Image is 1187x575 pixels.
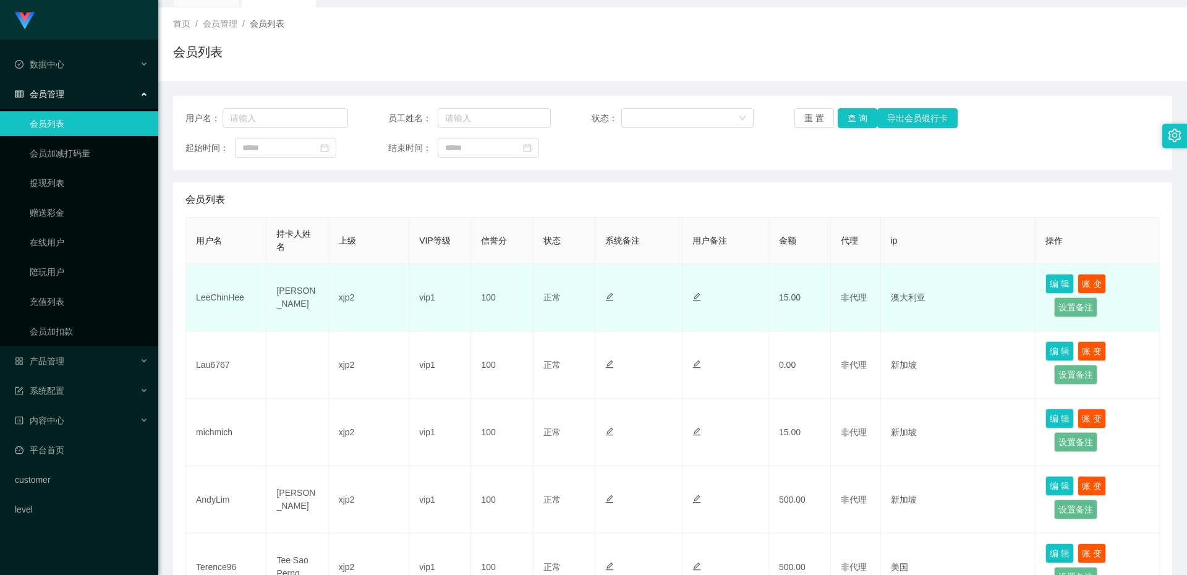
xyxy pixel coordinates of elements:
a: level [15,497,148,522]
td: 15.00 [769,399,831,466]
i: 图标: calendar [523,143,532,152]
a: 图标: dashboard平台首页 [15,438,148,462]
button: 设置备注 [1054,432,1097,452]
td: 100 [471,264,533,331]
img: logo.9652507e.png [15,12,35,30]
span: 用户名： [185,112,223,125]
span: 起始时间： [185,142,235,155]
i: 图标: edit [605,427,614,436]
button: 设置备注 [1054,365,1097,385]
i: 图标: edit [605,495,614,503]
td: xjp2 [329,264,409,331]
td: 新加坡 [881,399,1036,466]
span: 非代理 [841,292,867,302]
span: 持卡人姓名 [276,229,311,252]
span: 状态： [592,112,622,125]
i: 图标: profile [15,416,23,425]
i: 图标: edit [692,360,701,368]
span: 上级 [339,236,356,245]
span: ip [891,236,898,245]
td: 0.00 [769,331,831,399]
span: 产品管理 [15,356,64,366]
span: 员工姓名： [388,112,438,125]
button: 编 辑 [1045,341,1074,361]
button: 设置备注 [1054,297,1097,317]
i: 图标: setting [1168,129,1181,142]
span: 结束时间： [388,142,438,155]
td: michmich [186,399,266,466]
td: 100 [471,399,533,466]
span: 用户名 [196,236,222,245]
span: 用户备注 [692,236,727,245]
a: 在线用户 [30,230,148,255]
td: AndyLim [186,466,266,534]
span: 会员列表 [250,19,284,28]
td: xjp2 [329,399,409,466]
input: 请输入 [438,108,551,128]
td: 新加坡 [881,466,1036,534]
span: 状态 [543,236,561,245]
span: 代理 [841,236,858,245]
a: 会员列表 [30,111,148,136]
a: 赠送彩金 [30,200,148,225]
i: 图标: edit [692,427,701,436]
span: 系统备注 [605,236,640,245]
td: xjp2 [329,466,409,534]
button: 账 变 [1078,476,1106,496]
i: 图标: edit [605,292,614,301]
span: 正常 [543,562,561,572]
span: 内容中心 [15,415,64,425]
i: 图标: edit [605,562,614,571]
button: 编 辑 [1045,409,1074,428]
span: 会员管理 [15,89,64,99]
td: 新加坡 [881,331,1036,399]
i: 图标: form [15,386,23,395]
i: 图标: edit [692,562,701,571]
button: 重 置 [794,108,834,128]
button: 账 变 [1078,543,1106,563]
button: 导出会员银行卡 [877,108,958,128]
span: 正常 [543,427,561,437]
a: 会员加扣款 [30,319,148,344]
span: 正常 [543,495,561,505]
i: 图标: edit [605,360,614,368]
span: 首页 [173,19,190,28]
input: 请输入 [223,108,348,128]
i: 图标: table [15,90,23,98]
span: 正常 [543,292,561,302]
td: 15.00 [769,264,831,331]
i: 图标: appstore-o [15,357,23,365]
i: 图标: edit [692,292,701,301]
button: 设置备注 [1054,500,1097,519]
span: 会员管理 [203,19,237,28]
span: 数据中心 [15,59,64,69]
button: 账 变 [1078,274,1106,294]
span: 会员列表 [185,192,225,207]
button: 编 辑 [1045,543,1074,563]
td: vip1 [409,264,471,331]
td: LeeChinHee [186,264,266,331]
button: 查 询 [838,108,877,128]
td: 100 [471,466,533,534]
td: vip1 [409,331,471,399]
span: 信誉分 [481,236,507,245]
a: 提现列表 [30,171,148,195]
button: 账 变 [1078,341,1106,361]
a: 会员加减打码量 [30,141,148,166]
span: 非代理 [841,562,867,572]
a: 充值列表 [30,289,148,314]
h1: 会员列表 [173,43,223,61]
td: 100 [471,331,533,399]
span: 系统配置 [15,386,64,396]
a: 陪玩用户 [30,260,148,284]
td: [PERSON_NAME] [266,466,328,534]
td: Lau6767 [186,331,266,399]
td: [PERSON_NAME] [266,264,328,331]
td: 澳大利亚 [881,264,1036,331]
a: customer [15,467,148,492]
i: 图标: calendar [320,143,329,152]
span: 非代理 [841,427,867,437]
span: 非代理 [841,360,867,370]
button: 账 变 [1078,409,1106,428]
span: 正常 [543,360,561,370]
